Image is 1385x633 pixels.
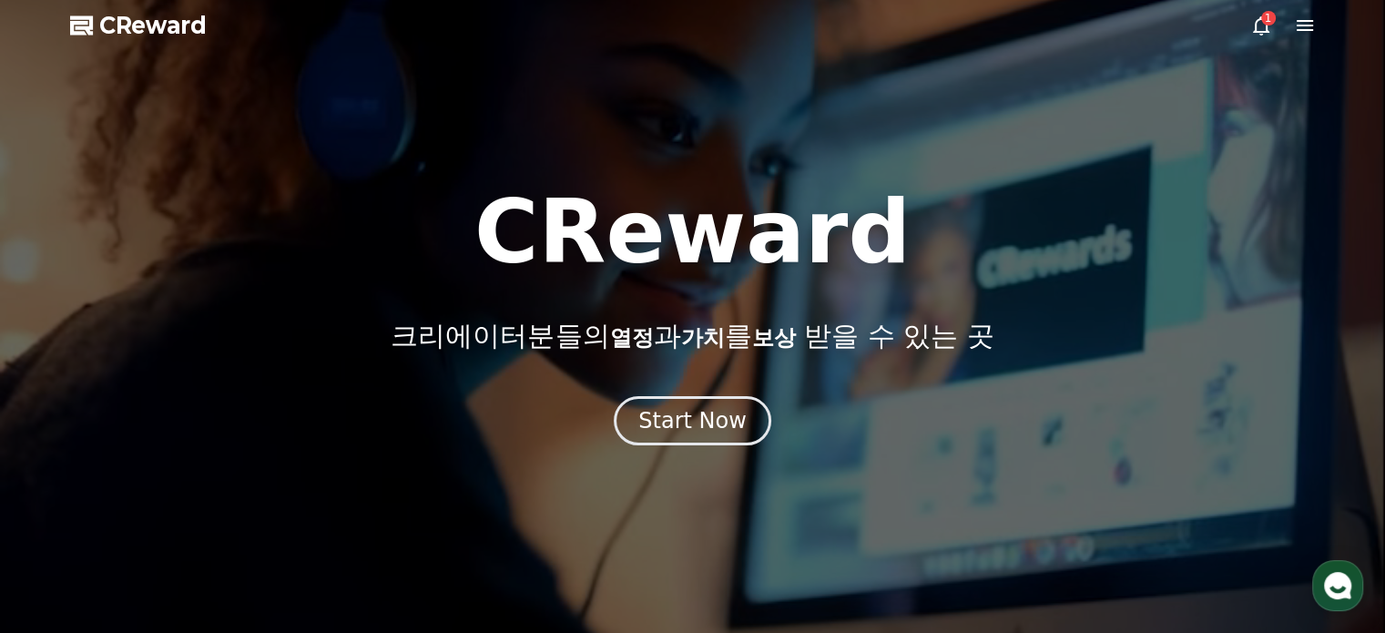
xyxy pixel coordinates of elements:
div: 1 [1261,11,1276,26]
span: 설정 [281,509,303,524]
a: Start Now [614,414,771,432]
span: CReward [99,11,207,40]
a: 설정 [235,482,350,527]
a: 1 [1250,15,1272,36]
span: 홈 [57,509,68,524]
span: 대화 [167,510,188,525]
a: CReward [70,11,207,40]
span: 보상 [751,325,795,351]
div: Start Now [638,406,747,435]
span: 가치 [680,325,724,351]
a: 대화 [120,482,235,527]
a: 홈 [5,482,120,527]
span: 열정 [609,325,653,351]
p: 크리에이터분들의 과 를 받을 수 있는 곳 [391,320,993,352]
button: Start Now [614,396,771,445]
h1: CReward [474,189,911,276]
